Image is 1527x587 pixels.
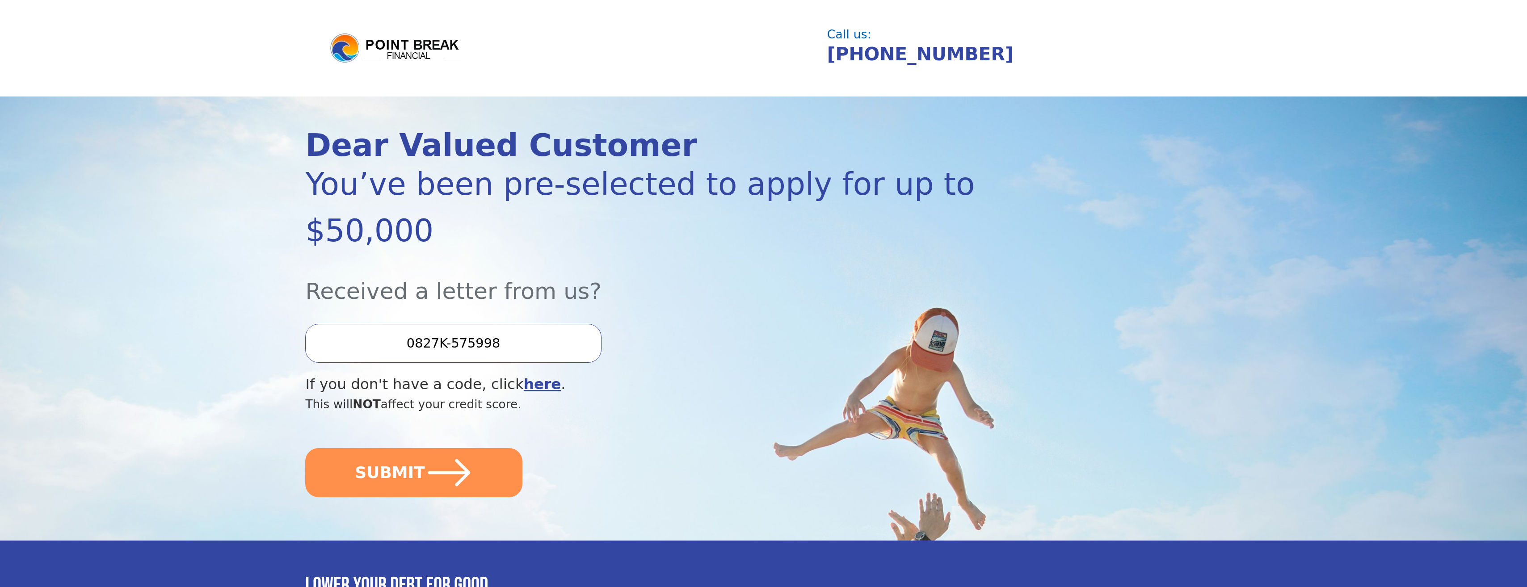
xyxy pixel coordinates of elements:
div: Dear Valued Customer [305,130,1084,161]
img: logo.png [329,32,463,64]
span: NOT [353,397,381,411]
div: You’ve been pre-selected to apply for up to $50,000 [305,161,1084,254]
button: SUBMIT [305,448,522,497]
div: Received a letter from us? [305,254,1084,308]
div: This will affect your credit score. [305,395,1084,413]
input: Enter your Offer Code: [305,324,601,362]
a: here [524,376,561,393]
div: Call us: [827,29,1209,40]
div: If you don't have a code, click . [305,373,1084,395]
a: [PHONE_NUMBER] [827,43,1014,65]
